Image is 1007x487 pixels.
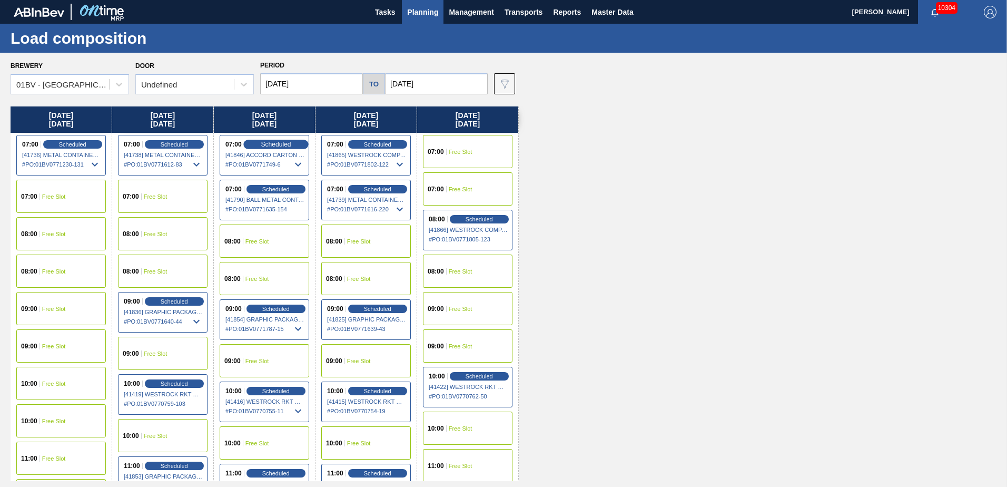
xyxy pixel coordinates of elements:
[225,481,304,487] span: [41855] GRAPHIC PACKAGING INTERNATIONA - 0008221069
[936,2,957,14] span: 10304
[327,186,343,192] span: 07:00
[225,152,304,158] span: [41846] ACCORD CARTON CO - 0008329501
[327,398,406,405] span: [41415] WESTROCK RKT COMPANY CORRUGATE - 0008323370
[262,470,290,476] span: Scheduled
[161,141,188,148] span: Scheduled
[262,186,290,192] span: Scheduled
[326,276,342,282] span: 08:00
[449,6,494,18] span: Management
[327,197,406,203] span: [41739] METAL CONTAINER CORPORATION - 0008219743
[553,6,581,18] span: Reports
[21,268,37,275] span: 08:00
[347,238,371,245] span: Free Slot
[112,106,213,133] div: [DATE] [DATE]
[21,193,37,200] span: 07:00
[124,309,203,315] span: [41836] GRAPHIC PACKAGING INTERNATIONA - 0008221069
[42,231,66,237] span: Free Slot
[11,62,43,70] label: Brewery
[417,106,518,133] div: [DATE] [DATE]
[261,141,291,148] span: Scheduled
[449,343,472,349] span: Free Slot
[225,316,304,323] span: [41854] GRAPHIC PACKAGING INTERNATIONA - 0008221069
[449,149,472,155] span: Free Slot
[21,343,37,349] span: 09:00
[124,158,203,171] span: # PO : 01BV0771612-83
[225,141,242,148] span: 07:00
[42,343,66,349] span: Free Slot
[262,306,290,312] span: Scheduled
[260,62,284,69] span: Period
[144,350,167,357] span: Free Slot
[429,373,445,379] span: 10:00
[262,388,290,394] span: Scheduled
[124,315,203,328] span: # PO : 01BV0771640-44
[245,276,269,282] span: Free Slot
[21,231,37,237] span: 08:00
[59,141,86,148] span: Scheduled
[123,231,139,237] span: 08:00
[260,73,363,94] input: mm/dd/yyyy
[11,32,198,44] h1: Load composition
[14,7,64,17] img: TNhmsLtSVTkK8tSr43FrP2fwEKptu5GPRR3wAAAABJRU5ErkJggg==
[124,141,140,148] span: 07:00
[21,418,37,424] span: 10:00
[225,203,304,216] span: # PO : 01BV0771635-154
[124,381,140,387] span: 10:00
[224,440,241,446] span: 10:00
[327,203,406,216] span: # PO : 01BV0771616-220
[591,6,633,18] span: Master Data
[327,158,406,171] span: # PO : 01BV0771802-122
[428,149,444,155] span: 07:00
[245,238,269,245] span: Free Slot
[42,381,66,387] span: Free Slot
[984,6,996,18] img: Logout
[225,323,304,335] span: # PO : 01BV0771787-15
[364,388,391,394] span: Scheduled
[327,141,343,148] span: 07:00
[124,152,203,158] span: [41738] METAL CONTAINER CORPORATION - 0008219743
[124,473,203,480] span: [41853] GRAPHIC PACKAGING INTERNATIONA - 0008221069
[11,106,112,133] div: [DATE] [DATE]
[225,388,242,394] span: 10:00
[327,470,343,476] span: 11:00
[224,358,241,364] span: 09:00
[245,440,269,446] span: Free Slot
[141,80,177,89] div: Undefined
[494,73,515,94] button: icon-filter-gray
[327,306,343,312] span: 09:00
[224,238,241,245] span: 08:00
[42,306,66,312] span: Free Slot
[429,390,508,403] span: # PO : 01BV0770762-50
[498,77,511,90] img: icon-filter-gray
[22,152,101,158] span: [41736] METAL CONTAINER CORPORATION - 0008219743
[225,398,304,405] span: [41416] WESTROCK RKT COMPANY CORRUGATE - 0008323370
[135,62,154,70] label: Door
[429,233,508,246] span: # PO : 01BV0771805-123
[327,388,343,394] span: 10:00
[42,268,66,275] span: Free Slot
[327,405,406,417] span: # PO : 01BV0770754-19
[225,405,304,417] span: # PO : 01BV0770755-11
[347,276,371,282] span: Free Slot
[505,6,542,18] span: Transports
[214,106,315,133] div: [DATE] [DATE]
[364,470,391,476] span: Scheduled
[327,323,406,335] span: # PO : 01BV0771639-43
[124,298,140,305] span: 09:00
[449,306,472,312] span: Free Slot
[144,268,167,275] span: Free Slot
[144,433,167,439] span: Free Slot
[21,306,37,312] span: 09:00
[225,186,242,192] span: 07:00
[385,73,488,94] input: mm/dd/yyyy
[245,358,269,364] span: Free Slot
[347,440,371,446] span: Free Slot
[347,358,371,364] span: Free Slot
[123,193,139,200] span: 07:00
[144,193,167,200] span: Free Slot
[315,106,417,133] div: [DATE] [DATE]
[124,391,203,397] span: [41419] WESTROCK RKT COMPANY CORRUGATE - 0008323370
[161,381,188,387] span: Scheduled
[449,268,472,275] span: Free Slot
[327,316,406,323] span: [41825] GRAPHIC PACKAGING INTERNATIONA - 0008221069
